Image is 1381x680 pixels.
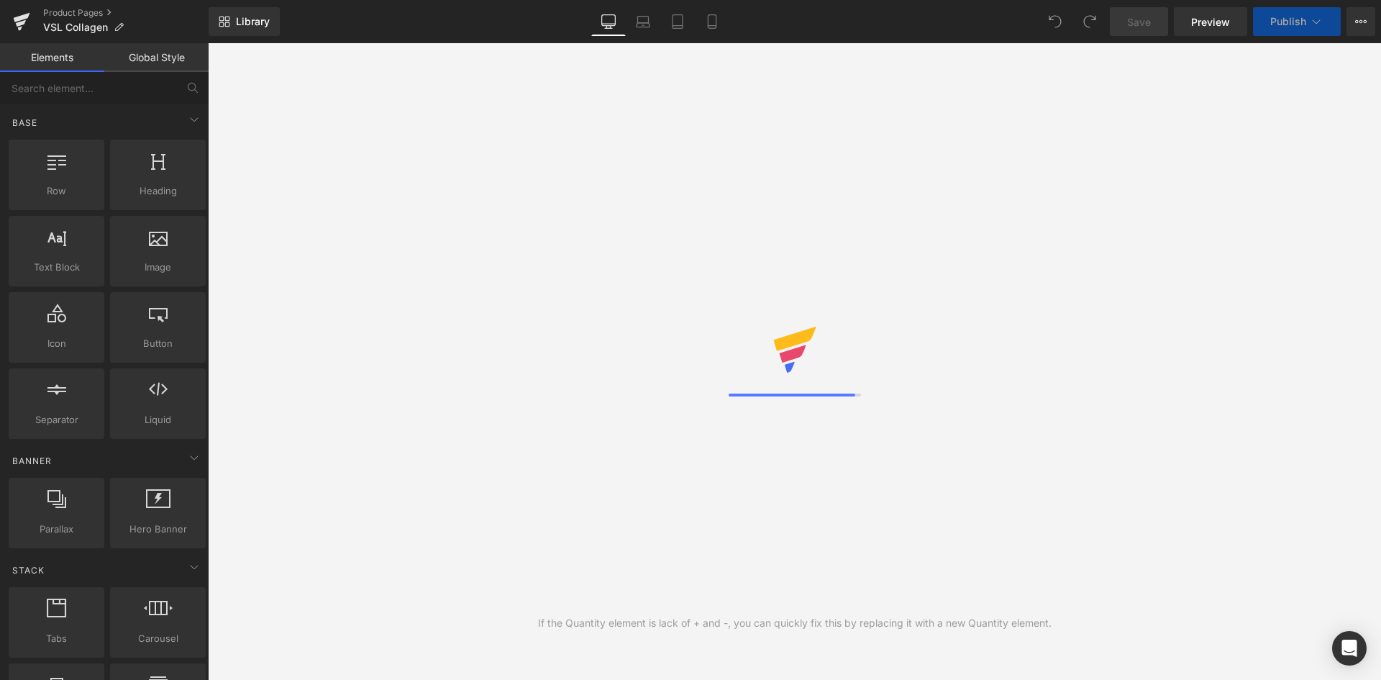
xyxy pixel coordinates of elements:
button: Undo [1041,7,1070,36]
span: Separator [13,412,100,427]
a: Laptop [626,7,660,36]
span: Stack [11,563,46,577]
span: Library [236,15,270,28]
span: Preview [1191,14,1230,30]
button: More [1346,7,1375,36]
a: Mobile [695,7,729,36]
span: Publish [1270,16,1306,27]
span: Base [11,116,39,130]
span: Text Block [13,260,100,275]
button: Publish [1253,7,1341,36]
div: Open Intercom Messenger [1332,631,1367,666]
span: Parallax [13,522,100,537]
span: Carousel [114,631,201,646]
a: Desktop [591,7,626,36]
a: Preview [1174,7,1247,36]
span: Image [114,260,201,275]
a: New Library [209,7,280,36]
span: Save [1127,14,1151,30]
span: Hero Banner [114,522,201,537]
span: Heading [114,183,201,199]
div: If the Quantity element is lack of + and -, you can quickly fix this by replacing it with a new Q... [538,615,1052,631]
span: Tabs [13,631,100,646]
span: Banner [11,454,53,468]
span: Row [13,183,100,199]
a: Global Style [104,43,209,72]
span: Icon [13,336,100,351]
span: Liquid [114,412,201,427]
a: Tablet [660,7,695,36]
button: Redo [1075,7,1104,36]
span: VSL Collagen [43,22,108,33]
span: Button [114,336,201,351]
a: Product Pages [43,7,209,19]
